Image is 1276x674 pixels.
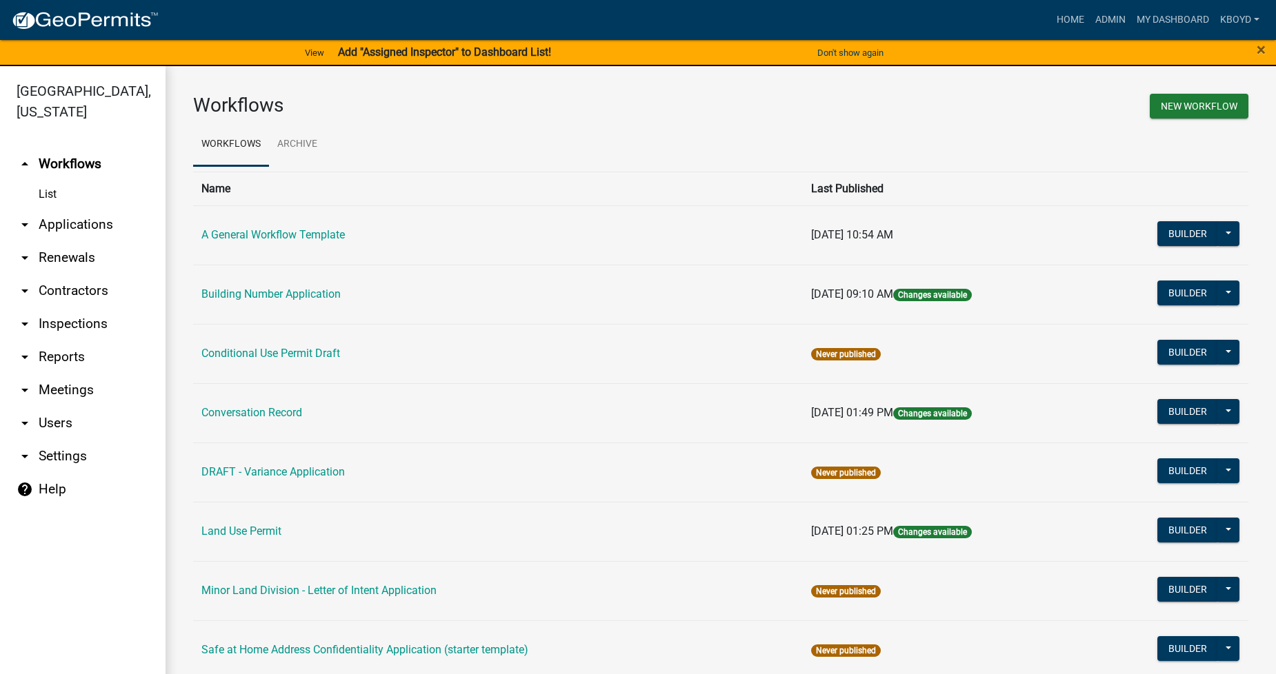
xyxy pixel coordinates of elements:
[812,41,889,64] button: Don't show again
[893,407,972,420] span: Changes available
[201,406,302,419] a: Conversation Record
[17,156,33,172] i: arrow_drop_up
[17,316,33,332] i: arrow_drop_down
[1257,41,1266,58] button: Close
[1157,399,1218,424] button: Builder
[17,283,33,299] i: arrow_drop_down
[193,94,710,117] h3: Workflows
[201,287,341,300] a: Building Number Application
[811,348,881,360] span: Never published
[1215,7,1265,33] a: kboyd
[1051,7,1090,33] a: Home
[1157,280,1218,305] button: Builder
[17,415,33,431] i: arrow_drop_down
[1157,221,1218,246] button: Builder
[299,41,330,64] a: View
[201,584,437,597] a: Minor Land Division - Letter of Intent Application
[1157,577,1218,602] button: Builder
[201,228,345,241] a: A General Workflow Template
[17,216,33,233] i: arrow_drop_down
[1090,7,1131,33] a: Admin
[338,45,551,59] strong: Add "Assigned Inspector" to Dashboard List!
[269,123,326,167] a: Archive
[893,289,972,301] span: Changes available
[17,382,33,398] i: arrow_drop_down
[17,249,33,266] i: arrow_drop_down
[1157,340,1218,365] button: Builder
[201,347,340,360] a: Conditional Use Permit Draft
[201,643,528,656] a: Safe at Home Address Confidentiality Application (starter template)
[803,172,1088,205] th: Last Published
[811,406,893,419] span: [DATE] 01:49 PM
[193,172,803,205] th: Name
[17,481,33,498] i: help
[201,524,281,538] a: Land Use Permit
[17,448,33,464] i: arrow_drop_down
[17,349,33,365] i: arrow_drop_down
[811,644,881,657] span: Never published
[811,287,893,300] span: [DATE] 09:10 AM
[1150,94,1248,119] button: New Workflow
[1131,7,1215,33] a: My Dashboard
[1157,458,1218,483] button: Builder
[811,467,881,479] span: Never published
[193,123,269,167] a: Workflows
[811,228,893,241] span: [DATE] 10:54 AM
[893,526,972,538] span: Changes available
[811,585,881,598] span: Never published
[1157,636,1218,661] button: Builder
[1157,518,1218,542] button: Builder
[1257,40,1266,59] span: ×
[811,524,893,538] span: [DATE] 01:25 PM
[201,465,345,478] a: DRAFT - Variance Application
